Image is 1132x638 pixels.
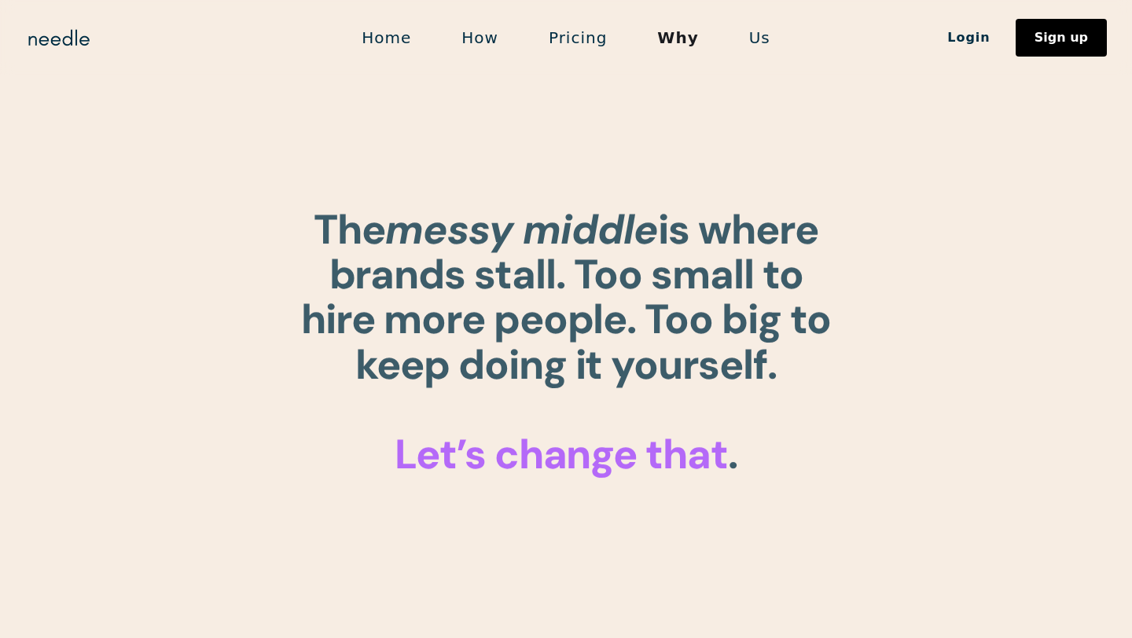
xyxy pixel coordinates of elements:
[395,427,728,481] span: Let’s change that
[524,21,632,54] a: Pricing
[1035,31,1088,44] div: Sign up
[336,21,436,54] a: Home
[385,203,658,256] em: messy middle
[301,203,831,391] strong: The is where brands stall. Too small to hire more people. Too big to keep doing it yourself
[436,21,524,54] a: How
[922,24,1016,51] a: Login
[724,21,796,54] a: Us
[299,207,833,477] h1: . ‍ ‍ .
[632,21,723,54] a: Why
[1016,19,1107,57] a: Sign up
